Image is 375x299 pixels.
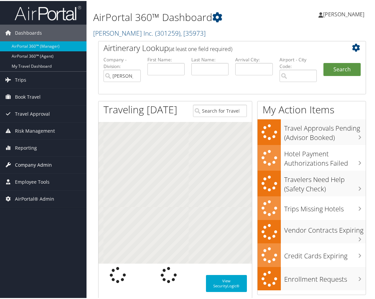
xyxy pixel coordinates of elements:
[15,88,41,104] span: Book Travel
[169,44,232,52] span: (at least one field required)
[15,24,42,40] span: Dashboards
[280,55,317,69] label: Airport - City Code:
[318,3,371,23] a: [PERSON_NAME]
[258,118,366,144] a: Travel Approvals Pending (Advisor Booked)
[15,71,26,87] span: Trips
[323,10,364,17] span: [PERSON_NAME]
[258,170,366,195] a: Travelers Need Help (Safety Check)
[15,173,50,189] span: Employee Tools
[235,55,273,62] label: Arrival City:
[93,28,206,37] a: [PERSON_NAME] Inc.
[284,119,366,141] h3: Travel Approvals Pending (Advisor Booked)
[191,55,229,62] label: Last Name:
[103,55,141,69] label: Company - Division:
[284,247,366,260] h3: Credit Cards Expiring
[323,62,361,75] button: Search
[284,200,366,213] h3: Trips Missing Hotels
[93,9,279,23] h1: AirPortal 360™ Dashboard
[258,195,366,219] a: Trips Missing Hotels
[258,219,366,243] a: Vendor Contracts Expiring
[284,145,366,167] h3: Hotel Payment Authorizations Failed
[193,104,247,116] input: Search for Traveler
[258,242,366,266] a: Credit Cards Expiring
[206,274,247,291] a: View SecurityLogic®
[103,41,338,53] h2: Airtinerary Lookup
[147,55,185,62] label: First Name:
[103,102,177,116] h1: Traveling [DATE]
[180,28,206,37] span: , [ 35973 ]
[15,122,55,138] span: Risk Management
[258,144,366,170] a: Hotel Payment Authorizations Failed
[15,139,37,155] span: Reporting
[258,102,366,116] h1: My Action Items
[15,156,52,172] span: Company Admin
[284,221,366,234] h3: Vendor Contracts Expiring
[155,28,180,37] span: ( 301259 )
[284,270,366,283] h3: Enrollment Requests
[15,105,50,121] span: Travel Approval
[284,171,366,193] h3: Travelers Need Help (Safety Check)
[15,4,81,20] img: airportal-logo.png
[15,190,54,206] span: AirPortal® Admin
[258,266,366,290] a: Enrollment Requests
